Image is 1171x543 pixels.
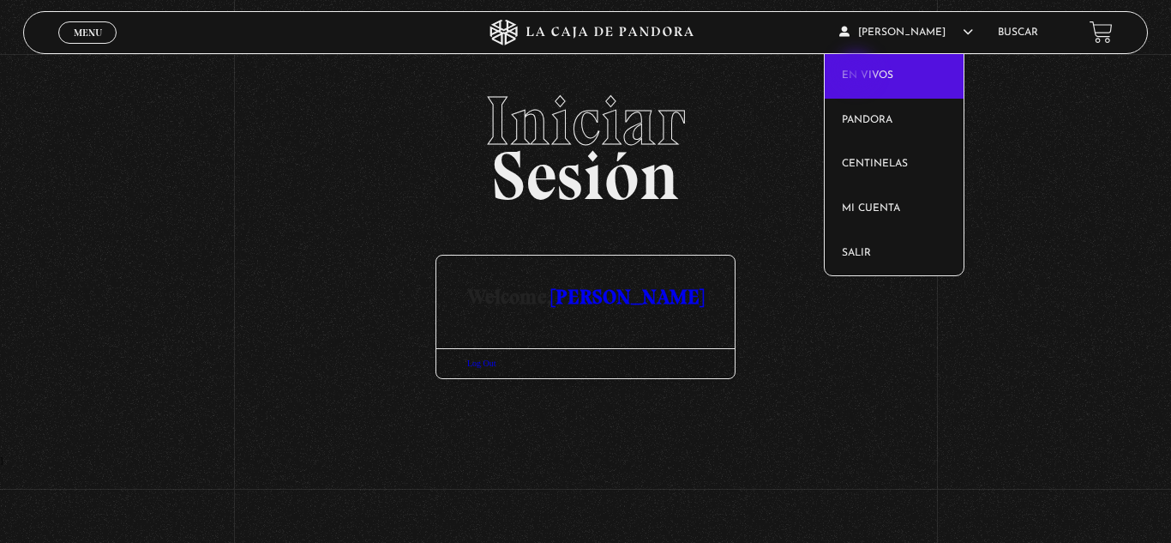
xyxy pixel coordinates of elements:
[825,187,964,232] a: Mi cuenta
[436,256,735,307] h3: Welcome,
[23,87,1147,155] span: Iniciar
[551,284,704,309] a: [PERSON_NAME]
[998,27,1038,38] a: Buscar
[1090,21,1113,44] a: View your shopping cart
[825,54,964,99] a: En vivos
[825,142,964,187] a: Centinelas
[467,359,496,368] a: Log Out
[825,232,964,276] a: Salir
[825,99,964,143] a: Pandora
[74,27,102,38] span: Menu
[23,87,1147,196] h2: Sesión
[68,41,108,53] span: Cerrar
[839,27,973,38] span: [PERSON_NAME]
